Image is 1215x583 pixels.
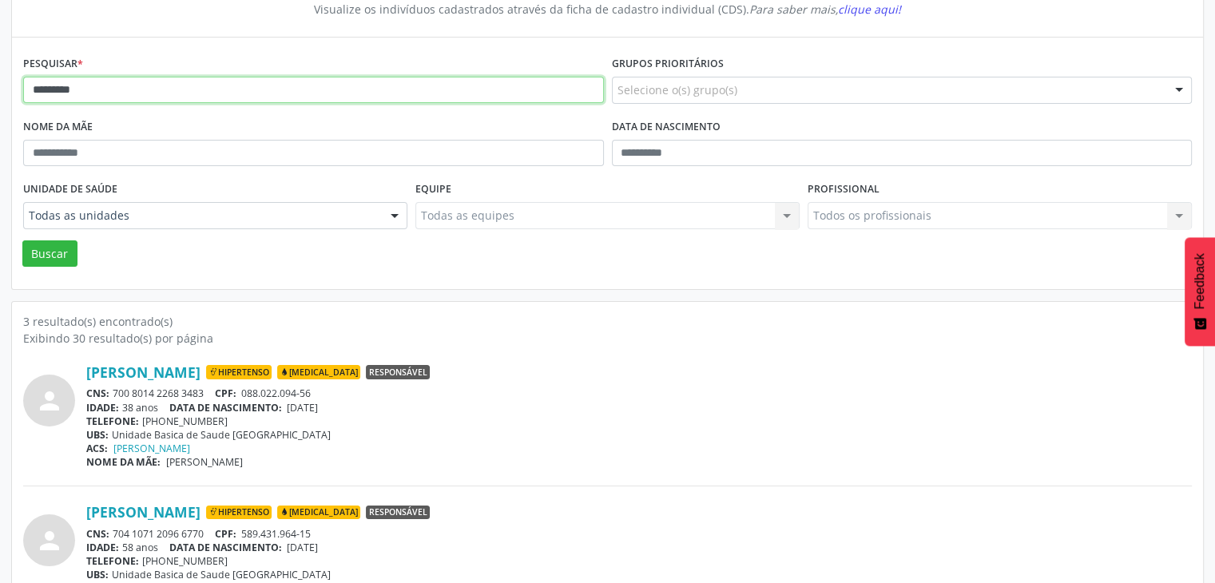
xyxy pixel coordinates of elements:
span: Responsável [366,506,430,520]
span: UBS: [86,428,109,442]
span: CPF: [215,387,236,400]
span: Hipertenso [206,506,272,520]
i: person [35,387,64,415]
span: Responsável [366,365,430,379]
span: UBS: [86,568,109,581]
span: IDADE: [86,401,119,414]
span: Hipertenso [206,365,272,379]
div: Visualize os indivíduos cadastrados através da ficha de cadastro individual (CDS). [34,1,1181,18]
div: 38 anos [86,401,1192,414]
span: DATA DE NASCIMENTO: [169,401,282,414]
span: [PERSON_NAME] [166,455,243,469]
div: 700 8014 2268 3483 [86,387,1192,400]
div: Unidade Basica de Saude [GEOGRAPHIC_DATA] [86,428,1192,442]
span: CNS: [86,387,109,400]
span: [MEDICAL_DATA] [277,506,360,520]
div: [PHONE_NUMBER] [86,414,1192,428]
label: Grupos prioritários [612,52,724,77]
span: IDADE: [86,541,119,554]
a: [PERSON_NAME] [86,363,201,381]
span: Todas as unidades [29,208,375,224]
div: Exibindo 30 resultado(s) por página [23,330,1192,347]
span: TELEFONE: [86,554,139,568]
span: 589.431.964-15 [241,527,311,541]
div: 704 1071 2096 6770 [86,527,1192,541]
label: Nome da mãe [23,115,93,140]
span: Feedback [1193,253,1207,309]
span: clique aqui! [838,2,901,17]
div: 58 anos [86,541,1192,554]
a: [PERSON_NAME] [86,503,201,521]
label: Unidade de saúde [23,177,117,202]
div: [PHONE_NUMBER] [86,554,1192,568]
a: [PERSON_NAME] [113,442,190,455]
button: Feedback - Mostrar pesquisa [1185,237,1215,346]
button: Buscar [22,240,77,268]
span: 088.022.094-56 [241,387,311,400]
span: TELEFONE: [86,414,139,428]
span: [DATE] [287,401,318,414]
span: Selecione o(s) grupo(s) [617,81,737,98]
span: [MEDICAL_DATA] [277,365,360,379]
label: Data de nascimento [612,115,721,140]
span: NOME DA MÃE: [86,455,161,469]
i: Para saber mais, [749,2,901,17]
div: 3 resultado(s) encontrado(s) [23,313,1192,330]
span: ACS: [86,442,108,455]
div: Unidade Basica de Saude [GEOGRAPHIC_DATA] [86,568,1192,581]
label: Equipe [415,177,451,202]
span: CPF: [215,527,236,541]
label: Profissional [808,177,879,202]
span: DATA DE NASCIMENTO: [169,541,282,554]
label: Pesquisar [23,52,83,77]
span: CNS: [86,527,109,541]
span: [DATE] [287,541,318,554]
